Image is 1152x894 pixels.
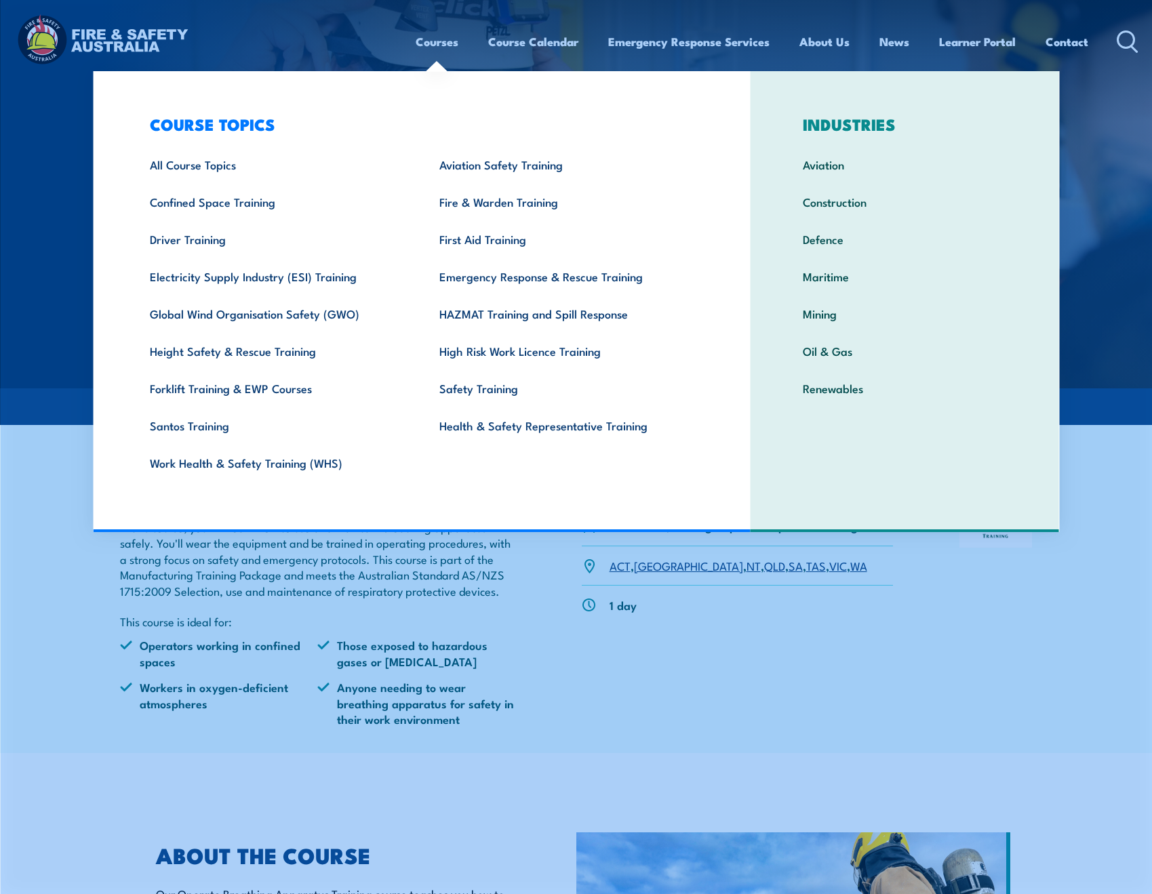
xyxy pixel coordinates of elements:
li: Workers in oxygen-deficient atmospheres [120,679,318,727]
a: Driver Training [129,220,418,258]
a: QLD [764,557,785,573]
a: WA [850,557,867,573]
a: Safety Training [418,369,708,407]
a: NT [747,557,761,573]
a: High Risk Work Licence Training [418,332,708,369]
a: Aviation Safety Training [418,146,708,183]
a: Construction [782,183,1028,220]
a: Oil & Gas [782,332,1028,369]
p: This course is ideal for: [120,613,516,629]
a: News [879,24,909,60]
a: [GEOGRAPHIC_DATA] [634,557,743,573]
a: Forklift Training & EWP Courses [129,369,418,407]
a: Height Safety & Rescue Training [129,332,418,369]
a: Work Health & Safety Training (WHS) [129,444,418,481]
a: Learner Portal [939,24,1016,60]
a: About Us [799,24,850,60]
li: Anyone needing to wear breathing apparatus for safety in their work environment [317,679,515,727]
a: Renewables [782,369,1028,407]
a: Emergency Response Services [608,24,770,60]
p: , , , , , , , [610,558,867,573]
a: Contact [1046,24,1088,60]
a: Mining [782,295,1028,332]
a: Fire & Warden Training [418,183,708,220]
p: In this course, you will learn how to use and maintain breathing apparatus safely. You'll wear th... [120,519,516,598]
li: Operators working in confined spaces [120,637,318,669]
a: TAS [806,557,826,573]
a: Course Calendar [488,24,578,60]
a: SA [789,557,803,573]
a: Emergency Response & Rescue Training [418,258,708,295]
li: Those exposed to hazardous gases or [MEDICAL_DATA] [317,637,515,669]
a: VIC [829,557,847,573]
a: All Course Topics [129,146,418,183]
a: Electricity Supply Industry (ESI) Training [129,258,418,295]
a: Courses [416,24,458,60]
a: First Aid Training [418,220,708,258]
a: Maritime [782,258,1028,295]
h2: ABOUT THE COURSE [156,845,514,864]
a: Health & Safety Representative Training [418,407,708,444]
p: Individuals, Small groups or Corporate bookings [610,518,863,533]
a: Global Wind Organisation Safety (GWO) [129,295,418,332]
a: HAZMAT Training and Spill Response [418,295,708,332]
h3: INDUSTRIES [782,115,1028,134]
a: Defence [782,220,1028,258]
a: Aviation [782,146,1028,183]
a: Santos Training [129,407,418,444]
a: Confined Space Training [129,183,418,220]
a: ACT [610,557,631,573]
h3: COURSE TOPICS [129,115,708,134]
p: 1 day [610,597,637,613]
